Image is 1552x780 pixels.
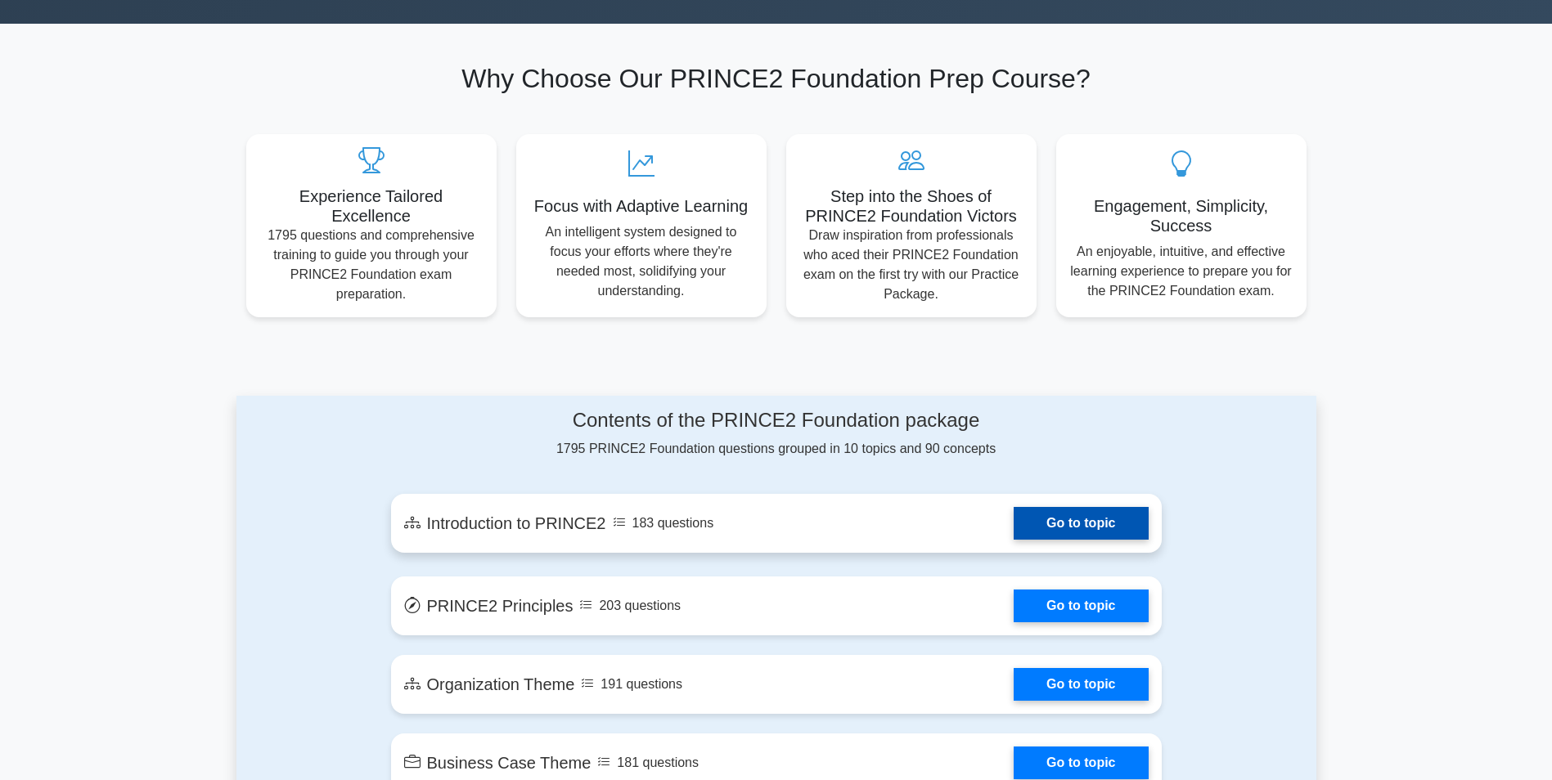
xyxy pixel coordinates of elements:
[391,409,1162,433] h4: Contents of the PRINCE2 Foundation package
[391,409,1162,459] div: 1795 PRINCE2 Foundation questions grouped in 10 topics and 90 concepts
[1014,589,1148,622] a: Go to topic
[1014,668,1148,701] a: Go to topic
[1014,746,1148,779] a: Go to topic
[259,186,484,226] h5: Experience Tailored Excellence
[529,196,754,216] h5: Focus with Adaptive Learning
[529,222,754,301] p: An intelligent system designed to focus your efforts where they're needed most, solidifying your ...
[1069,242,1293,301] p: An enjoyable, intuitive, and effective learning experience to prepare you for the PRINCE2 Foundat...
[799,186,1023,226] h5: Step into the Shoes of PRINCE2 Foundation Victors
[1014,507,1148,540] a: Go to topic
[799,226,1023,304] p: Draw inspiration from professionals who aced their PRINCE2 Foundation exam on the first try with ...
[259,226,484,304] p: 1795 questions and comprehensive training to guide you through your PRINCE2 Foundation exam prepa...
[246,63,1307,94] h2: Why Choose Our PRINCE2 Foundation Prep Course?
[1069,196,1293,235] h5: Engagement, Simplicity, Success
